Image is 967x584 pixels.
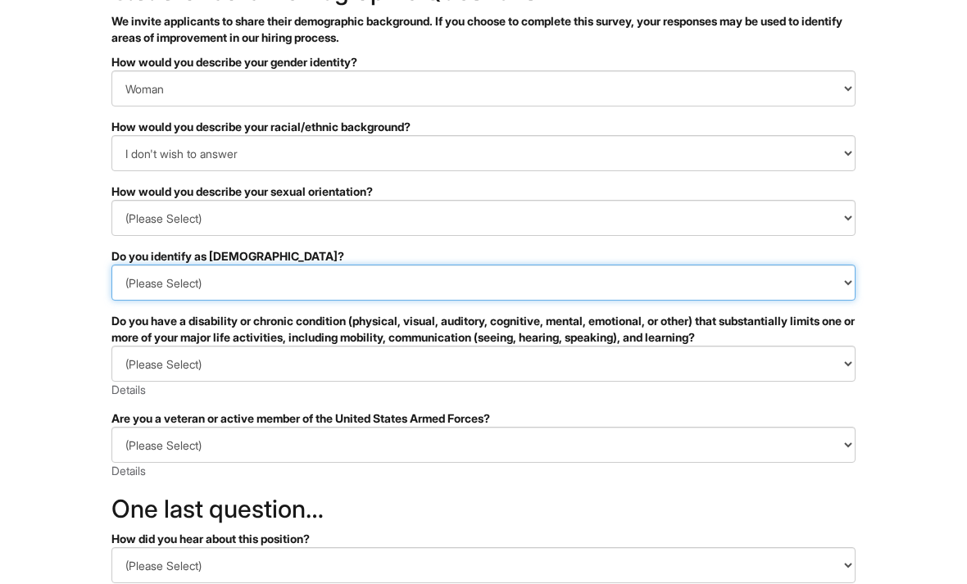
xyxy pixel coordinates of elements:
[111,383,146,396] a: Details
[111,119,856,135] div: How would you describe your racial/ethnic background?
[111,410,856,427] div: Are you a veteran or active member of the United States Armed Forces?
[111,427,856,463] select: Are you a veteran or active member of the United States Armed Forces?
[111,135,856,171] select: How would you describe your racial/ethnic background?
[111,547,856,583] select: How did you hear about this position?
[111,531,856,547] div: How did you hear about this position?
[111,13,856,46] p: We invite applicants to share their demographic background. If you choose to complete this survey...
[111,496,856,523] h2: One last question…
[111,248,856,265] div: Do you identify as [DEMOGRAPHIC_DATA]?
[111,54,856,70] div: How would you describe your gender identity?
[111,70,856,106] select: How would you describe your gender identity?
[111,200,856,236] select: How would you describe your sexual orientation?
[111,346,856,382] select: Do you have a disability or chronic condition (physical, visual, auditory, cognitive, mental, emo...
[111,313,856,346] div: Do you have a disability or chronic condition (physical, visual, auditory, cognitive, mental, emo...
[111,464,146,478] a: Details
[111,183,856,200] div: How would you describe your sexual orientation?
[111,265,856,301] select: Do you identify as transgender?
